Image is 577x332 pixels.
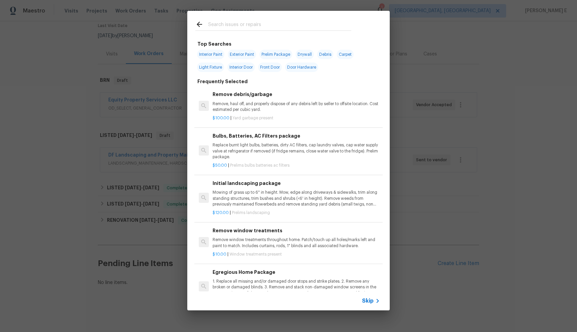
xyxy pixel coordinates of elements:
span: Light Fixture [197,63,224,72]
span: $50.00 [213,163,227,167]
span: $120.00 [213,211,229,215]
span: Skip [362,298,374,304]
h6: Initial landscaping package [213,180,380,187]
p: Remove, haul off, and properly dispose of any debris left by seller to offsite location. Cost est... [213,101,380,113]
h6: Top Searches [197,40,231,48]
span: Prelim Package [259,50,292,59]
h6: Bulbs, Batteries, AC Filters package [213,132,380,140]
span: Prelims landscaping [232,211,270,215]
span: Exterior Paint [228,50,256,59]
h6: Remove window treatments [213,227,380,234]
span: $100.00 [213,116,229,120]
span: Debris [317,50,333,59]
span: Interior Door [227,63,255,72]
span: $10.00 [213,252,226,256]
p: | [213,210,380,216]
span: Window treatments present [229,252,282,256]
h6: Frequently Selected [197,78,248,85]
span: Interior Paint [197,50,224,59]
span: Prelims bulbs batteries ac filters [230,163,290,167]
span: Door Hardware [285,63,318,72]
span: Front Door [258,63,282,72]
span: Carpet [337,50,354,59]
p: Replace burnt light bulbs, batteries, dirty AC filters, cap laundry valves, cap water supply valv... [213,142,380,160]
span: Drywall [296,50,314,59]
h6: Egregious Home Package [213,268,380,276]
p: 1. Replace all missing and/or damaged door stops and strike plates. 2. Remove any broken or damag... [213,279,380,296]
p: Remove window treatments throughout home. Patch/touch up all holes/marks left and paint to match.... [213,237,380,248]
h6: Remove debris/garbage [213,91,380,98]
p: Mowing of grass up to 6" in height. Mow, edge along driveways & sidewalks, trim along standing st... [213,190,380,207]
p: | [213,252,380,257]
span: Yard garbage present [232,116,273,120]
p: | [213,163,380,168]
input: Search issues or repairs [208,20,351,30]
p: | [213,115,380,121]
